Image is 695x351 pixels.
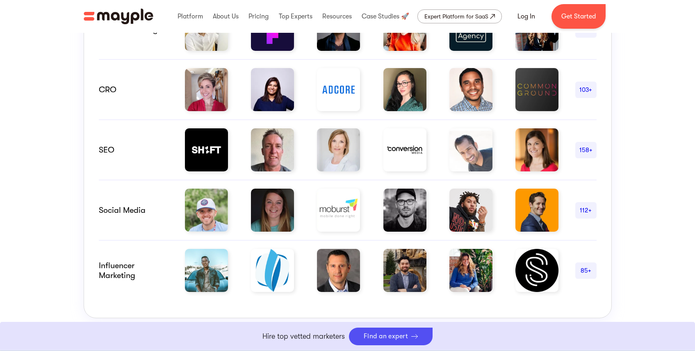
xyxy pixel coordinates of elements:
[417,9,502,23] a: Expert Platform for SaaS
[424,11,488,21] div: Expert Platform for SaaS
[575,205,597,215] div: 112+
[320,3,354,30] div: Resources
[246,3,271,30] div: Pricing
[84,9,153,24] a: home
[575,145,597,155] div: 158+
[551,4,606,29] a: Get Started
[175,3,205,30] div: Platform
[575,85,597,95] div: 103+
[508,7,545,26] a: Log In
[99,261,169,280] div: Influencer marketing
[211,3,241,30] div: About Us
[99,145,169,155] div: SEO
[99,85,169,95] div: CRO
[99,205,169,215] div: Social Media
[84,9,153,24] img: Mayple logo
[277,3,314,30] div: Top Experts
[547,256,695,351] iframe: Chat Widget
